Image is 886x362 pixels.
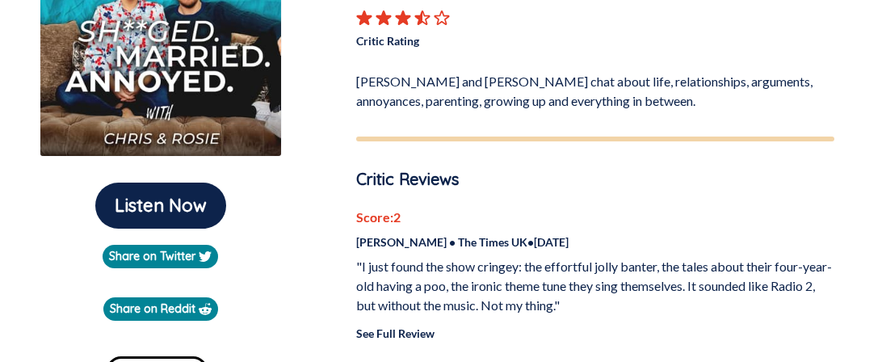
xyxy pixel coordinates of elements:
[95,183,226,229] button: Listen Now
[356,326,435,340] a: See Full Review
[103,297,218,321] a: Share on Reddit
[356,208,834,227] p: Score: 2
[356,257,834,315] p: "I just found the show cringey: the effortful jolly banter, the tales about their four-year-old h...
[103,245,218,268] a: Share on Twitter
[356,234,834,250] p: [PERSON_NAME] • The Times UK • [DATE]
[356,167,834,192] p: Critic Reviews
[356,26,595,49] p: Critic Rating
[356,65,834,111] p: [PERSON_NAME] and [PERSON_NAME] chat about life, relationships, arguments, annoyances, parenting,...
